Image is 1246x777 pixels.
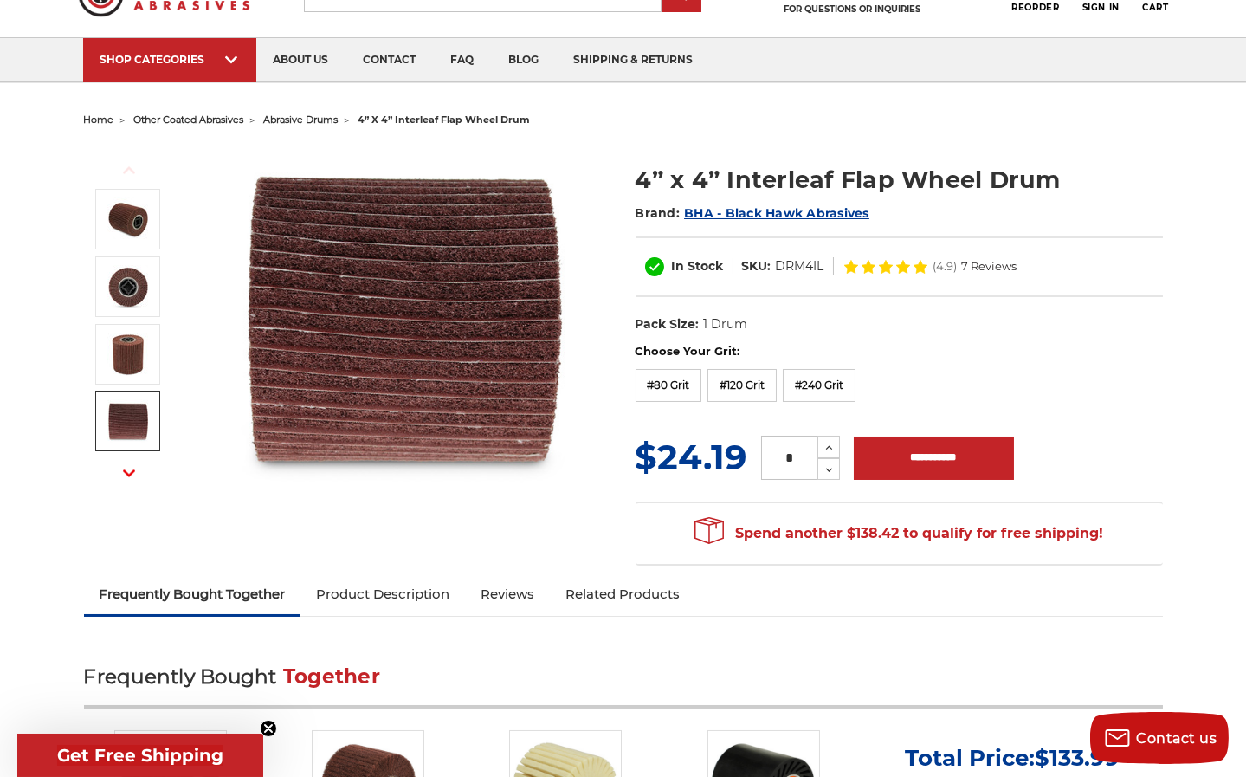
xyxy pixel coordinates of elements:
dd: 1 Drum [703,315,747,333]
button: Contact us [1090,712,1229,764]
a: blog [492,38,557,82]
img: 4” x 4” Interleaf Flap Wheel Drum [107,399,150,443]
span: 4” x 4” interleaf flap wheel drum [358,113,531,126]
a: home [84,113,114,126]
a: about us [256,38,346,82]
dt: Pack Size: [636,315,700,333]
a: contact [346,38,434,82]
div: Get Free ShippingClose teaser [17,734,263,777]
button: Next [108,454,150,491]
span: Cart [1142,2,1168,13]
a: faq [434,38,492,82]
dd: DRM4IL [776,257,824,275]
a: Frequently Bought Together [84,575,301,613]
span: Together [283,664,380,689]
a: abrasive drums [264,113,339,126]
dt: SKU: [742,257,771,275]
p: FOR QUESTIONS OR INQUIRIES [746,3,959,15]
p: Total Price: [905,744,1120,772]
a: shipping & returns [557,38,711,82]
span: Contact us [1137,730,1217,747]
span: Frequently Bought [84,664,277,689]
span: Sign In [1082,2,1120,13]
img: 4 inch interleaf flap wheel drum [232,145,578,491]
a: other coated abrasives [134,113,244,126]
span: Brand: [636,205,681,221]
span: Get Free Shipping [57,745,223,766]
img: 4 inch interleaf flap wheel drum [107,197,150,241]
a: BHA - Black Hawk Abrasives [684,205,869,221]
div: SHOP CATEGORIES [100,53,239,66]
span: In Stock [672,258,724,274]
span: Reorder [1011,2,1059,13]
a: Related Products [550,575,695,613]
span: 7 Reviews [962,261,1017,272]
button: Close teaser [260,720,277,737]
a: Reviews [465,575,550,613]
img: 4 inch flap wheel surface conditioning combo [107,333,150,376]
span: Spend another $138.42 to qualify for free shipping! [694,525,1104,541]
span: $24.19 [636,436,747,478]
img: 4 inch interleaf flap wheel quad key arbor [107,265,150,308]
h1: 4” x 4” Interleaf Flap Wheel Drum [636,163,1163,197]
button: Previous [108,152,150,189]
a: Product Description [300,575,465,613]
span: (4.9) [933,261,958,272]
span: $133.99 [1035,744,1120,772]
label: Choose Your Grit: [636,343,1163,360]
